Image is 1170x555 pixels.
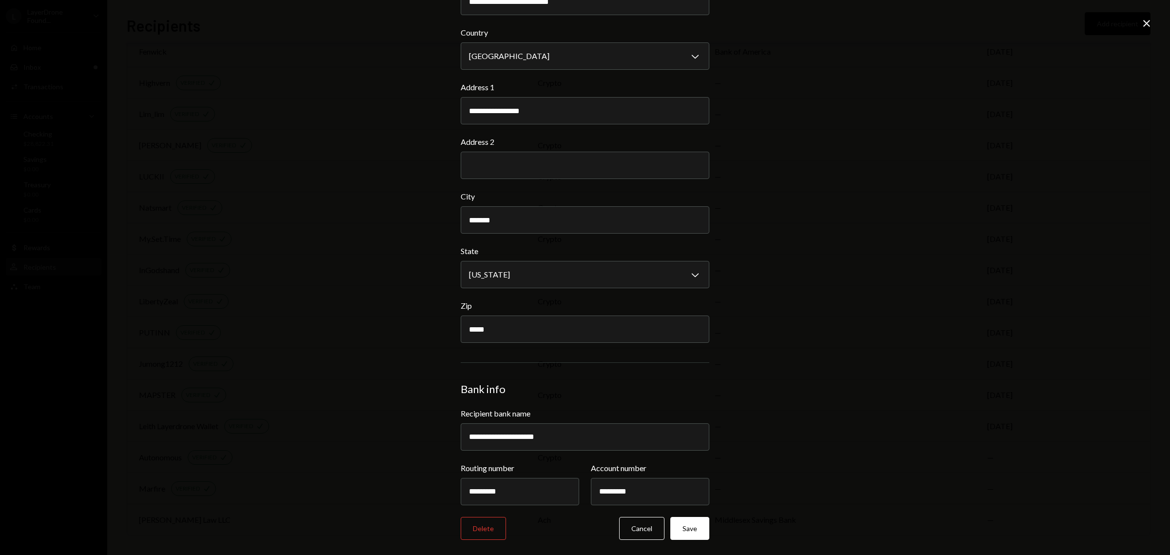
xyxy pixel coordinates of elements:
[591,462,709,474] label: Account number
[461,517,506,540] button: Delete
[461,136,709,148] label: Address 2
[461,42,709,70] button: Country
[461,81,709,93] label: Address 1
[461,27,709,39] label: Country
[461,408,709,419] label: Recipient bank name
[461,300,709,312] label: Zip
[461,382,709,396] div: Bank info
[461,191,709,202] label: City
[670,517,709,540] button: Save
[461,462,579,474] label: Routing number
[619,517,664,540] button: Cancel
[461,245,709,257] label: State
[461,261,709,288] button: State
